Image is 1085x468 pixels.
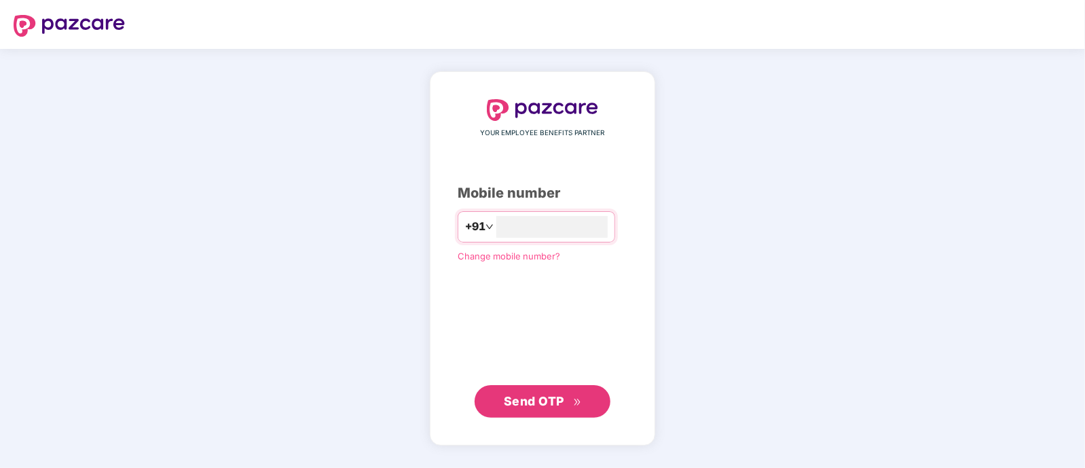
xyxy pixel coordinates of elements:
[458,183,627,204] div: Mobile number
[485,223,494,231] span: down
[573,398,582,407] span: double-right
[475,385,610,418] button: Send OTPdouble-right
[504,394,564,408] span: Send OTP
[458,251,560,262] a: Change mobile number?
[465,218,485,235] span: +91
[487,99,598,121] img: logo
[481,128,605,139] span: YOUR EMPLOYEE BENEFITS PARTNER
[14,15,125,37] img: logo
